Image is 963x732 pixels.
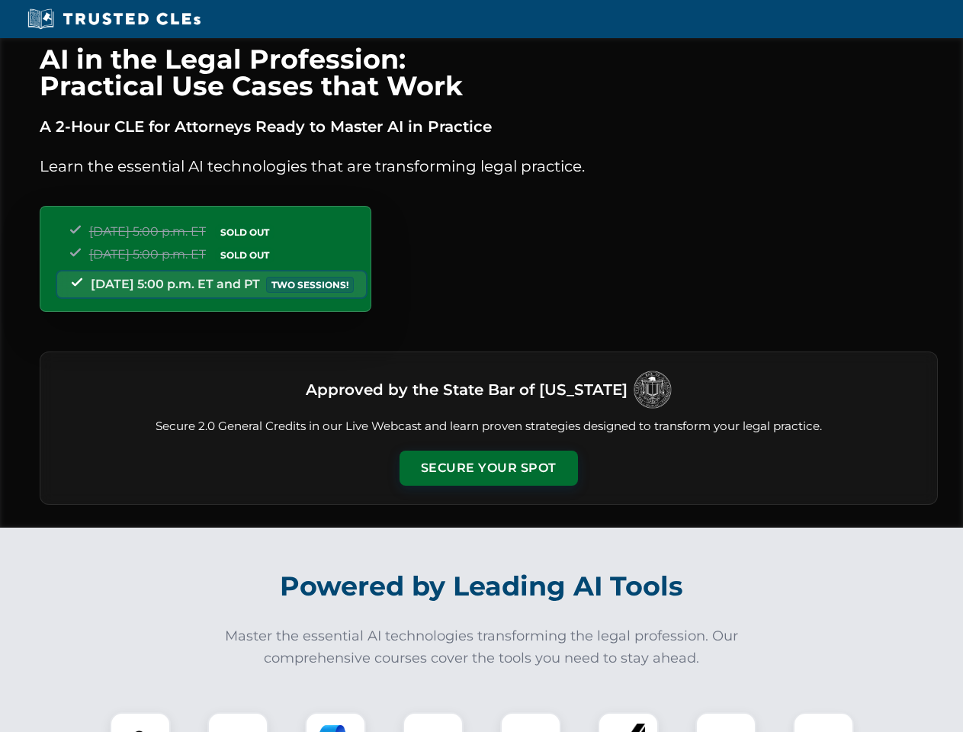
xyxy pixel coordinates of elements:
span: SOLD OUT [215,224,274,240]
span: [DATE] 5:00 p.m. ET [89,247,206,262]
img: Logo [634,371,672,409]
span: SOLD OUT [215,247,274,263]
h1: AI in the Legal Profession: Practical Use Cases that Work [40,46,938,99]
p: Master the essential AI technologies transforming the legal profession. Our comprehensive courses... [215,625,749,669]
span: [DATE] 5:00 p.m. ET [89,224,206,239]
img: Trusted CLEs [23,8,205,30]
p: A 2-Hour CLE for Attorneys Ready to Master AI in Practice [40,114,938,139]
h3: Approved by the State Bar of [US_STATE] [306,376,628,403]
h2: Powered by Leading AI Tools [59,560,904,613]
p: Learn the essential AI technologies that are transforming legal practice. [40,154,938,178]
button: Secure Your Spot [400,451,578,486]
p: Secure 2.0 General Credits in our Live Webcast and learn proven strategies designed to transform ... [59,418,919,435]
